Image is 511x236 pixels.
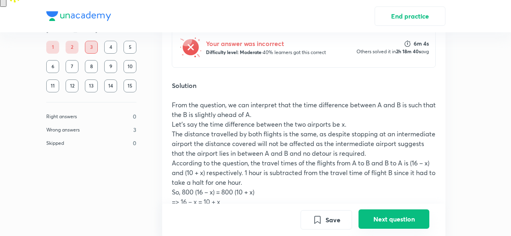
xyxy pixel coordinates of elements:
h5: Your answer was incorrect [206,39,326,48]
div: 5 [124,41,136,54]
div: 3 [85,41,98,54]
div: 9 [104,60,117,73]
div: 4 [104,41,117,54]
div: 1 [46,41,59,54]
p: => 16 – x = 10 + x [172,197,436,207]
div: 2 [66,41,78,54]
p: Others solved it in avg [356,48,429,55]
strong: Difficulty level: Moderate · [206,49,263,55]
div: 6 [46,60,59,73]
img: stopwatch icon [404,40,410,47]
div: 7 [66,60,78,73]
h5: Solution [172,81,436,90]
p: So, 800 (16 – x) = 800 (10 + x) [172,187,436,197]
p: 3 [133,125,136,134]
button: End practice [375,6,445,26]
p: The distance travelled by both flights is the same, as despite stopping at an intermediate airpor... [172,129,436,158]
div: 13 [85,79,98,92]
img: wrong [179,35,203,59]
p: 0 [133,112,136,121]
p: 40% learners got this correct [206,48,326,56]
p: Let’s say the time difference between the two airports be x. [172,119,436,129]
button: Save [301,210,352,230]
p: Skipped [46,140,64,147]
strong: 6m 4s [414,40,429,47]
button: Next question [359,209,429,229]
p: From the question, we can interpret that the time difference between A and B is such that the B i... [172,100,436,119]
img: Company Logo [46,11,111,21]
div: 15 [124,79,136,92]
div: 12 [66,79,78,92]
div: 8 [85,60,98,73]
p: According to the question, the travel times of the flights from A to B and B to A is (16 – x) and... [172,158,436,187]
strong: 2h 18m 40s [396,48,421,54]
p: 0 [133,139,136,147]
div: 10 [124,60,136,73]
div: 14 [104,79,117,92]
p: Right answers [46,113,77,120]
div: 11 [46,79,59,92]
p: Wrong answers [46,126,80,134]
